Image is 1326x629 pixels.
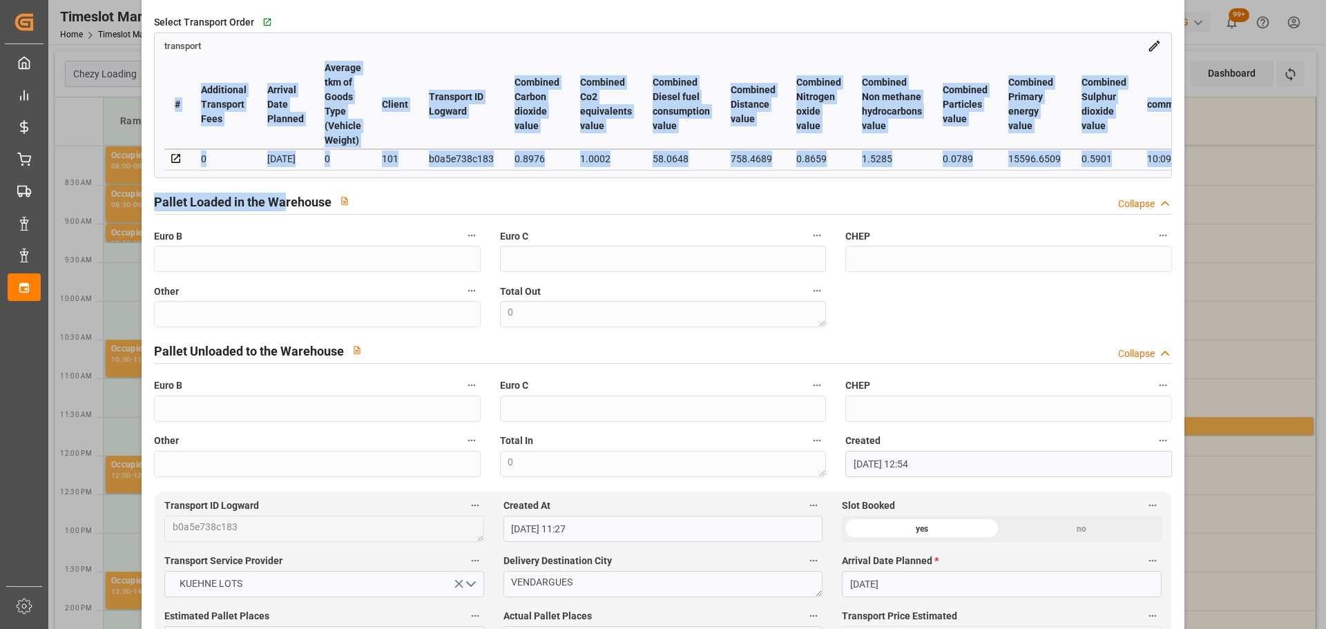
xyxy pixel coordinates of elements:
button: Arrival Date Planned * [1144,552,1162,570]
button: Delivery Destination City [805,552,823,570]
span: Euro B [154,229,182,244]
button: Slot Booked [1144,496,1162,514]
span: Total Out [500,284,541,299]
button: View description [344,337,370,363]
div: 0.8976 [515,151,559,167]
span: Actual Pallet Places [503,609,592,623]
h2: Pallet Loaded in the Warehouse [154,193,331,211]
span: transport [164,41,201,51]
div: 0.5901 [1082,151,1126,167]
button: Transport Price Estimated [1144,607,1162,625]
th: Combined Carbon dioxide value [504,60,570,149]
input: DD-MM-YYYY HH:MM [503,516,823,542]
th: Average tkm of Goods Type (Vehicle Weight) [314,60,372,149]
span: Arrival Date Planned [842,554,939,568]
th: Combined Nitrogen oxide value [786,60,852,149]
button: Euro B [463,376,481,394]
button: Other [463,282,481,300]
th: Combined Non methane hydrocarbons value [852,60,932,149]
span: Euro C [500,378,528,393]
div: Collapse [1118,347,1155,361]
button: Other [463,432,481,449]
th: Client [372,60,419,149]
span: Delivery Destination City [503,554,612,568]
div: 58.0648 [653,151,710,167]
span: Other [154,284,179,299]
button: Transport Service Provider [466,552,484,570]
button: Total In [808,432,826,449]
th: Combined Primary energy value [998,60,1071,149]
button: CHEP [1154,226,1172,244]
button: Transport ID Logward [466,496,484,514]
textarea: VENDARGUES [503,571,823,597]
div: 758.4689 [731,151,776,167]
span: Transport ID Logward [164,499,259,513]
span: CHEP [845,229,870,244]
button: Estimated Pallet Places [466,607,484,625]
button: Euro C [808,376,826,394]
span: Total In [500,434,533,448]
div: Collapse [1118,197,1155,211]
span: Transport Price Estimated [842,609,957,623]
button: Euro B [463,226,481,244]
th: Transport ID Logward [419,60,504,149]
th: # [164,60,191,149]
span: Other [154,434,179,448]
button: Euro C [808,226,826,244]
div: 0 [201,151,247,167]
th: Combined Distance value [720,60,786,149]
div: 1.5285 [862,151,922,167]
div: 1.0002 [580,151,632,167]
input: DD-MM-YYYY [842,571,1161,597]
span: CHEP [845,378,870,393]
button: Actual Pallet Places [805,607,823,625]
span: Euro C [500,229,528,244]
h2: Pallet Unloaded to the Warehouse [154,342,344,360]
th: Combined Sulphur dioxide value [1071,60,1137,149]
span: Slot Booked [842,499,895,513]
a: transport [164,39,201,50]
th: Combined Particles value [932,60,998,149]
button: open menu [164,571,483,597]
span: KUEHNE LOTS [173,577,249,591]
div: yes [842,516,1001,542]
th: Combined Diesel fuel consumption value [642,60,720,149]
div: b0a5e738c183 [429,151,494,167]
textarea: b0a5e738c183 [164,516,483,542]
div: 0.8659 [796,151,841,167]
span: Select Transport Order [154,15,254,30]
span: Transport Service Provider [164,554,282,568]
span: Created [845,434,881,448]
span: Created At [503,499,550,513]
button: Created At [805,496,823,514]
span: Estimated Pallet Places [164,609,269,623]
span: Euro B [154,378,182,393]
button: Created [1154,432,1172,449]
div: 0 [325,151,361,167]
button: CHEP [1154,376,1172,394]
div: [DATE] [267,151,304,167]
div: 101 [382,151,408,167]
textarea: 0 [500,301,826,327]
input: DD-MM-YYYY HH:MM [845,451,1171,477]
th: Combined Co2 equivalents value [570,60,642,149]
div: 15596.6509 [1008,151,1061,167]
button: View description [331,188,358,214]
th: Additional Transport Fees [191,60,257,149]
button: Total Out [808,282,826,300]
th: Arrival Date Planned [257,60,314,149]
div: no [1001,516,1161,542]
div: 0.0789 [943,151,988,167]
textarea: 0 [500,451,826,477]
